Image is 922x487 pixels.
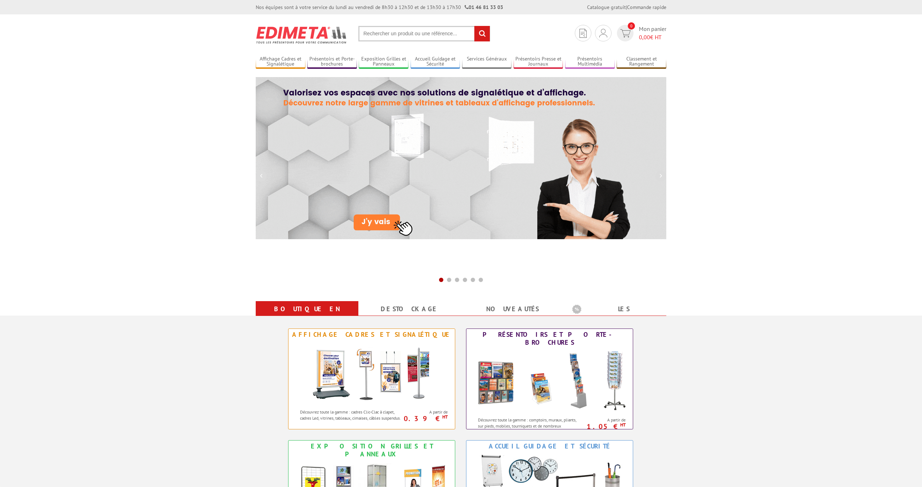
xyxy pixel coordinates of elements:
a: Présentoirs et Porte-brochures Présentoirs et Porte-brochures Découvrez toute la gamme : comptoir... [466,329,633,429]
a: Présentoirs Multimédia [565,56,615,68]
input: rechercher [474,26,490,41]
p: 1.05 € [579,424,626,429]
span: A partir de [583,417,626,423]
img: Affichage Cadres et Signalétique [305,340,438,405]
a: devis rapide 0 Mon panier 0,00€ HT [615,25,666,41]
a: Présentoirs Presse et Journaux [514,56,563,68]
span: A partir de [405,409,448,415]
span: Mon panier [639,25,666,41]
p: Découvrez toute la gamme : cadres Clic-Clac à clapet, cadres Led, vitrines, tableaux, cimaises, c... [300,409,403,421]
a: Classement et Rangement [617,56,666,68]
div: Nos équipes sont à votre service du lundi au vendredi de 8h30 à 12h30 et de 13h30 à 17h30 [256,4,503,11]
a: Présentoirs et Porte-brochures [307,56,357,68]
img: devis rapide [599,29,607,37]
a: Catalogue gratuit [587,4,626,10]
a: Commande rapide [627,4,666,10]
a: nouveautés [470,303,555,316]
div: Exposition Grilles et Panneaux [290,442,453,458]
b: Les promotions [572,303,662,317]
span: 0,00 [639,33,650,41]
img: devis rapide [620,29,631,37]
p: 0.39 € [401,416,448,421]
img: Présentoirs et Porte-brochures [470,348,629,413]
strong: 01 46 81 33 03 [465,4,503,10]
div: Accueil Guidage et Sécurité [468,442,631,450]
div: | [587,4,666,11]
img: Présentoir, panneau, stand - Edimeta - PLV, affichage, mobilier bureau, entreprise [256,22,348,48]
span: 0 [628,22,635,30]
a: Exposition Grilles et Panneaux [359,56,408,68]
span: € HT [639,33,666,41]
a: Accueil Guidage et Sécurité [411,56,460,68]
sup: HT [620,422,626,428]
input: Rechercher un produit ou une référence... [358,26,490,41]
a: Destockage [367,303,452,316]
a: Services Généraux [462,56,512,68]
a: Affichage Cadres et Signalétique Affichage Cadres et Signalétique Découvrez toute la gamme : cadr... [288,329,455,429]
a: Affichage Cadres et Signalétique [256,56,305,68]
a: Les promotions [572,303,658,329]
sup: HT [442,414,448,420]
a: Boutique en ligne [264,303,350,329]
div: Affichage Cadres et Signalétique [290,331,453,339]
div: Présentoirs et Porte-brochures [468,331,631,347]
img: devis rapide [579,29,587,38]
p: Découvrez toute la gamme : comptoirs, muraux, pliants, sur pieds, mobiles, tourniquets et de nomb... [478,417,581,435]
